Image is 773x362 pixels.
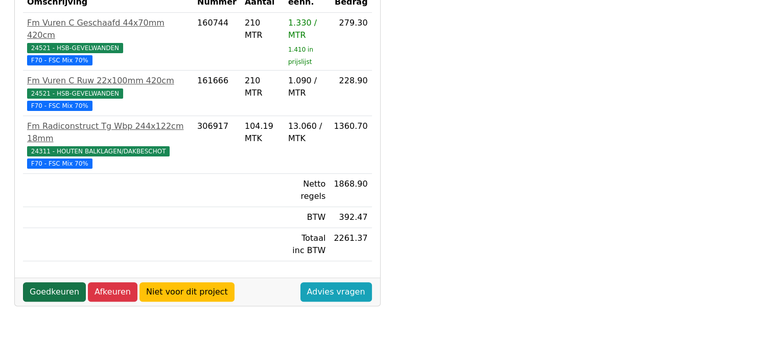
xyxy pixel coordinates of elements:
td: Totaal inc BTW [284,228,330,261]
td: 160744 [193,13,241,71]
td: 228.90 [330,71,371,116]
td: 1868.90 [330,174,371,207]
a: Fm Vuren C Geschaafd 44x70mm 420cm24521 - HSB-GEVELWANDEN F70 - FSC Mix 70% [27,17,189,66]
a: Advies vragen [300,282,372,302]
sub: 1.410 in prijslijst [288,46,313,65]
td: 392.47 [330,207,371,228]
td: BTW [284,207,330,228]
span: F70 - FSC Mix 70% [27,101,92,111]
td: 161666 [193,71,241,116]
td: 306917 [193,116,241,174]
span: 24311 - HOUTEN BALKLAGEN/DAKBESCHOT [27,146,170,156]
td: Netto regels [284,174,330,207]
a: Fm Vuren C Ruw 22x100mm 420cm24521 - HSB-GEVELWANDEN F70 - FSC Mix 70% [27,75,189,111]
div: 1.090 / MTR [288,75,325,99]
td: 279.30 [330,13,371,71]
span: F70 - FSC Mix 70% [27,55,92,65]
a: Goedkeuren [23,282,86,302]
div: Fm Radiconstruct Tg Wbp 244x122cm 18mm [27,120,189,145]
div: Fm Vuren C Ruw 22x100mm 420cm [27,75,189,87]
td: 1360.70 [330,116,371,174]
td: 2261.37 [330,228,371,261]
div: Fm Vuren C Geschaafd 44x70mm 420cm [27,17,189,41]
div: 1.330 / MTR [288,17,325,41]
span: 24521 - HSB-GEVELWANDEN [27,88,123,99]
span: 24521 - HSB-GEVELWANDEN [27,43,123,53]
a: Afkeuren [88,282,137,302]
div: 210 MTR [245,75,280,99]
a: Fm Radiconstruct Tg Wbp 244x122cm 18mm24311 - HOUTEN BALKLAGEN/DAKBESCHOT F70 - FSC Mix 70% [27,120,189,169]
div: 210 MTR [245,17,280,41]
div: 13.060 / MTK [288,120,325,145]
div: 104.19 MTK [245,120,280,145]
span: F70 - FSC Mix 70% [27,159,92,169]
a: Niet voor dit project [139,282,235,302]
